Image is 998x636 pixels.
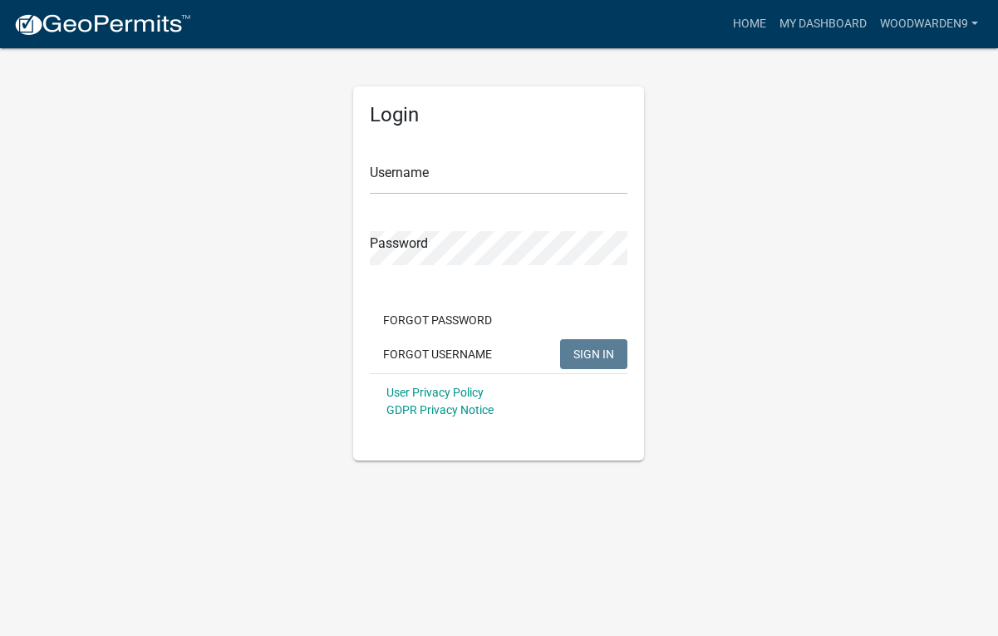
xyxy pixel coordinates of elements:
a: GDPR Privacy Notice [386,403,494,417]
a: Home [726,8,773,40]
button: SIGN IN [560,339,627,369]
a: woodwarden9 [873,8,985,40]
button: Forgot Password [370,305,505,335]
span: SIGN IN [573,347,614,360]
a: User Privacy Policy [386,386,484,399]
h5: Login [370,103,627,127]
button: Forgot Username [370,339,505,369]
a: My Dashboard [773,8,873,40]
